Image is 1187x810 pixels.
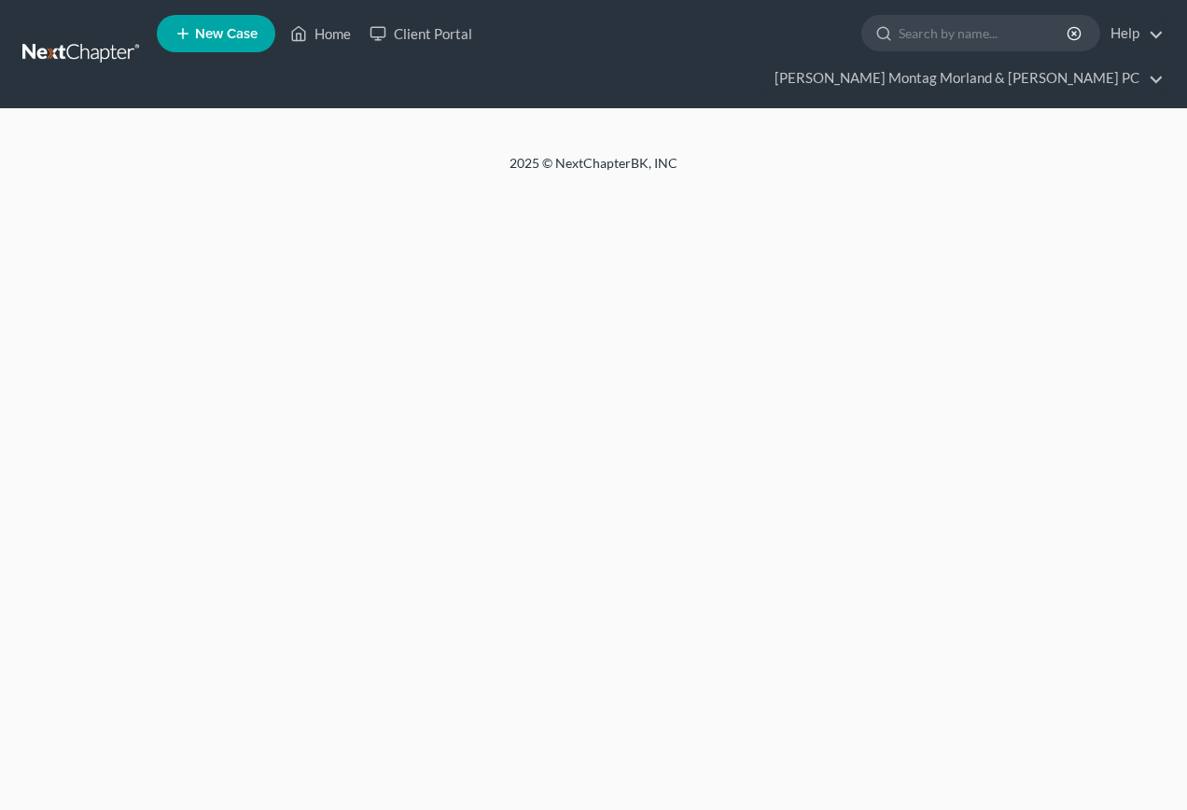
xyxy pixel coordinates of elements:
a: Help [1101,17,1164,50]
a: [PERSON_NAME] Montag Morland & [PERSON_NAME] PC [765,62,1164,95]
div: 2025 © NextChapterBK, INC [62,154,1125,188]
a: Client Portal [360,17,482,50]
input: Search by name... [899,16,1069,50]
span: New Case [195,27,258,41]
a: Home [281,17,360,50]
